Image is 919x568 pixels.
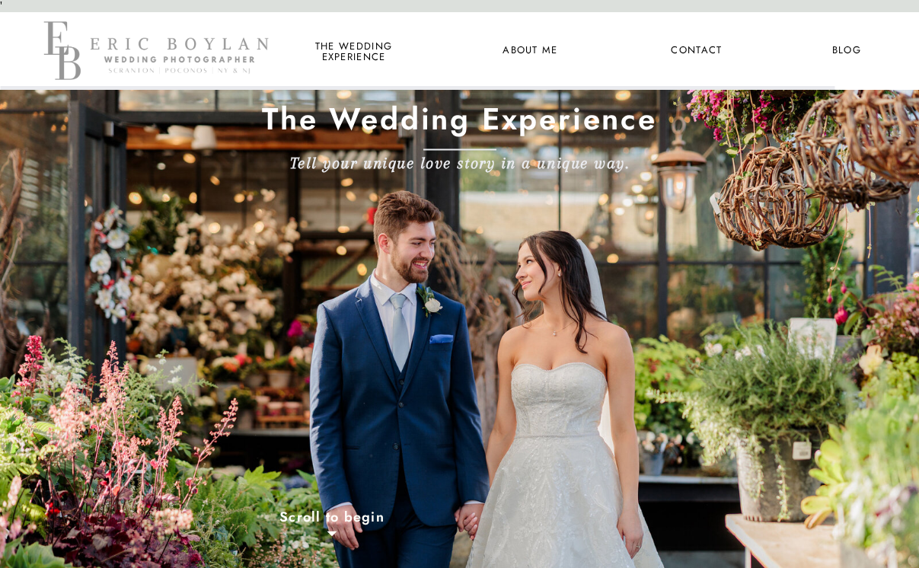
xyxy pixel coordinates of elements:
[669,41,725,61] a: Contact
[189,100,731,145] h1: The Wedding Experience
[818,41,875,61] a: Blog
[312,41,395,61] a: the wedding experience
[216,509,448,530] a: Scroll to begin
[290,153,630,171] b: Tell your unique love story in a unique way.
[493,41,567,61] a: About Me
